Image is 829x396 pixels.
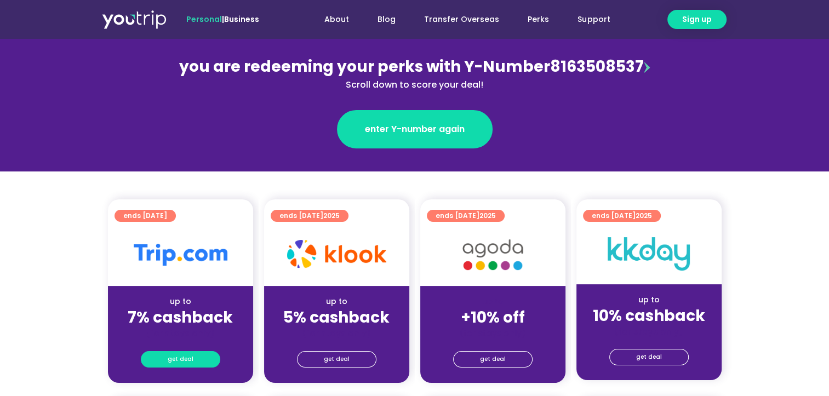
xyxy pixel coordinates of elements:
[513,9,563,30] a: Perks
[436,210,496,222] span: ends [DATE]
[363,9,410,30] a: Blog
[177,78,653,91] div: Scroll down to score your deal!
[593,305,705,326] strong: 10% cashback
[429,328,557,339] div: (for stays only)
[585,326,713,337] div: (for stays only)
[365,123,465,136] span: enter Y-number again
[115,210,176,222] a: ends [DATE]
[410,9,513,30] a: Transfer Overseas
[563,9,624,30] a: Support
[224,14,259,25] a: Business
[310,9,363,30] a: About
[168,352,193,367] span: get deal
[636,211,652,220] span: 2025
[283,307,390,328] strong: 5% cashback
[453,351,533,368] a: get deal
[682,14,712,25] span: Sign up
[483,296,503,307] span: up to
[186,14,259,25] span: |
[585,294,713,306] div: up to
[186,14,222,25] span: Personal
[179,56,550,77] span: you are redeeming your perks with Y-Number
[337,110,493,148] a: enter Y-number again
[117,296,244,307] div: up to
[583,210,661,222] a: ends [DATE]2025
[479,211,496,220] span: 2025
[461,307,525,328] strong: +10% off
[177,55,653,91] div: 8163508537
[271,210,348,222] a: ends [DATE]2025
[480,352,506,367] span: get deal
[427,210,505,222] a: ends [DATE]2025
[117,328,244,339] div: (for stays only)
[128,307,233,328] strong: 7% cashback
[279,210,340,222] span: ends [DATE]
[123,210,167,222] span: ends [DATE]
[324,352,350,367] span: get deal
[667,10,727,29] a: Sign up
[297,351,376,368] a: get deal
[609,349,689,365] a: get deal
[141,351,220,368] a: get deal
[273,296,401,307] div: up to
[636,349,662,365] span: get deal
[323,211,340,220] span: 2025
[592,210,652,222] span: ends [DATE]
[289,9,624,30] nav: Menu
[273,328,401,339] div: (for stays only)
